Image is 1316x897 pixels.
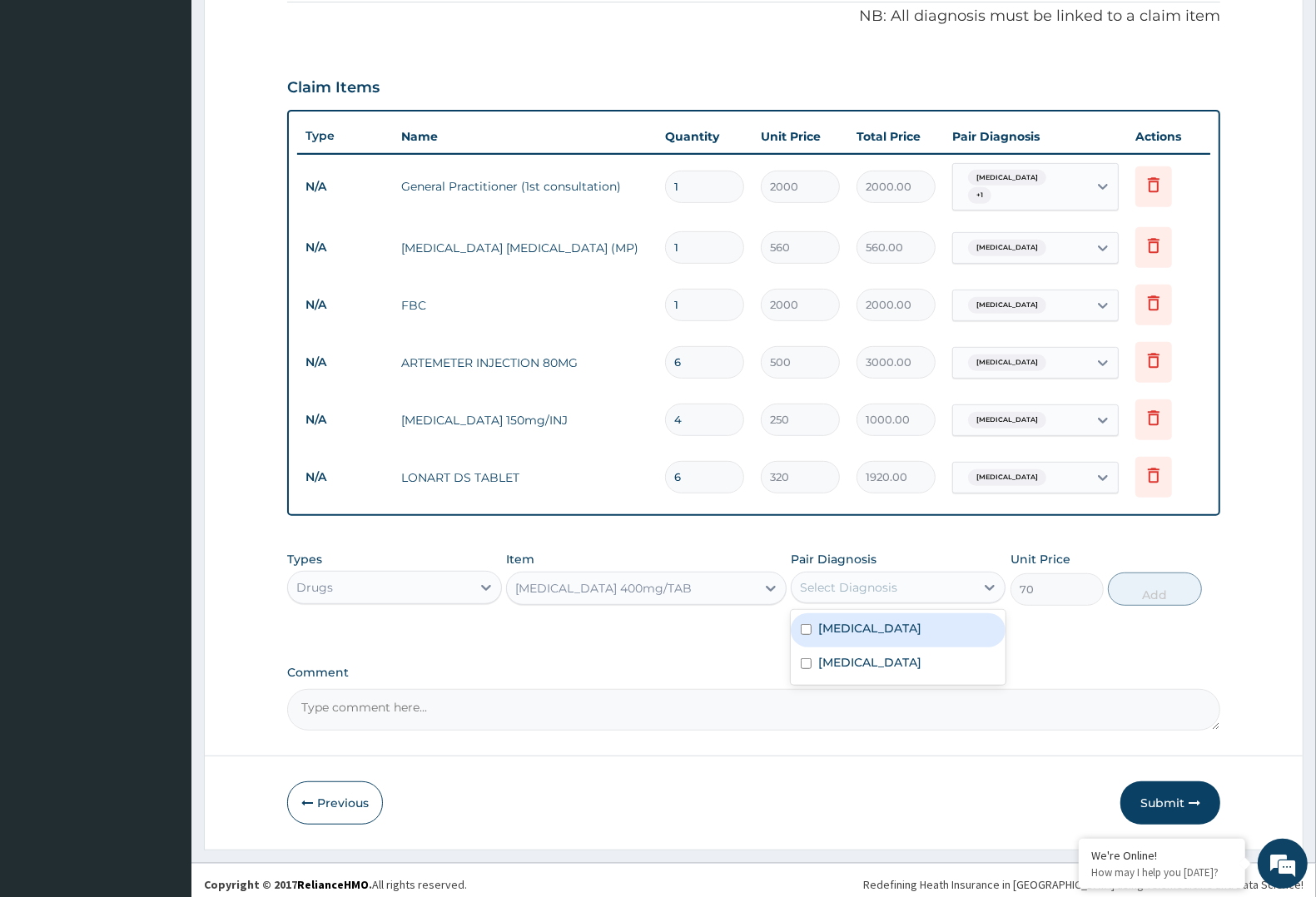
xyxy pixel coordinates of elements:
label: Pair Diagnosis [791,551,877,567]
th: Quantity [657,120,752,153]
p: NB: All diagnosis must be linked to a claim item [287,6,1220,27]
div: Select Diagnosis [800,579,897,596]
div: Drugs [296,579,333,596]
label: [MEDICAL_DATA] [818,620,921,637]
span: [MEDICAL_DATA] [968,240,1046,256]
label: Comment [287,666,1220,680]
th: Unit Price [752,120,848,153]
td: N/A [297,171,393,202]
span: [MEDICAL_DATA] [968,297,1046,314]
td: ARTEMETER INJECTION 80MG [393,346,657,379]
td: General Practitioner (1st consultation) [393,170,657,203]
td: [MEDICAL_DATA] [MEDICAL_DATA] (MP) [393,231,657,265]
button: Add [1108,572,1201,606]
p: How may I help you today? [1091,865,1233,880]
textarea: Type your message and hit 'Enter' [8,454,317,513]
button: Submit [1120,781,1220,825]
div: We're Online! [1091,848,1233,863]
span: We're online! [97,210,230,378]
label: Item [506,551,534,567]
th: Name [393,120,657,153]
td: N/A [297,232,393,263]
div: Minimize live chat window [273,8,313,48]
div: [MEDICAL_DATA] 400mg/TAB [515,580,692,597]
button: Previous [287,781,383,825]
td: N/A [297,404,393,435]
label: Types [287,553,322,567]
label: [MEDICAL_DATA] [818,654,921,671]
strong: Copyright © 2017 . [204,877,372,892]
span: [MEDICAL_DATA] [968,354,1046,371]
td: N/A [297,290,393,320]
td: FBC [393,289,657,322]
span: [MEDICAL_DATA] [968,469,1046,486]
th: Total Price [848,120,944,153]
th: Type [297,121,393,151]
th: Pair Diagnosis [944,120,1127,153]
a: RelianceHMO [297,877,369,892]
td: N/A [297,462,393,493]
span: [MEDICAL_DATA] [968,170,1046,186]
th: Actions [1127,120,1210,153]
div: Redefining Heath Insurance in [GEOGRAPHIC_DATA] using Telemedicine and Data Science! [863,876,1304,893]
span: [MEDICAL_DATA] [968,412,1046,429]
img: d_794563401_company_1708531726252_794563401 [31,83,67,125]
td: [MEDICAL_DATA] 150mg/INJ [393,404,657,437]
td: N/A [297,347,393,378]
span: + 1 [968,187,991,204]
h3: Claim Items [287,79,380,97]
div: Chat with us now [87,93,280,115]
td: LONART DS TABLET [393,461,657,494]
label: Unit Price [1011,551,1070,567]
